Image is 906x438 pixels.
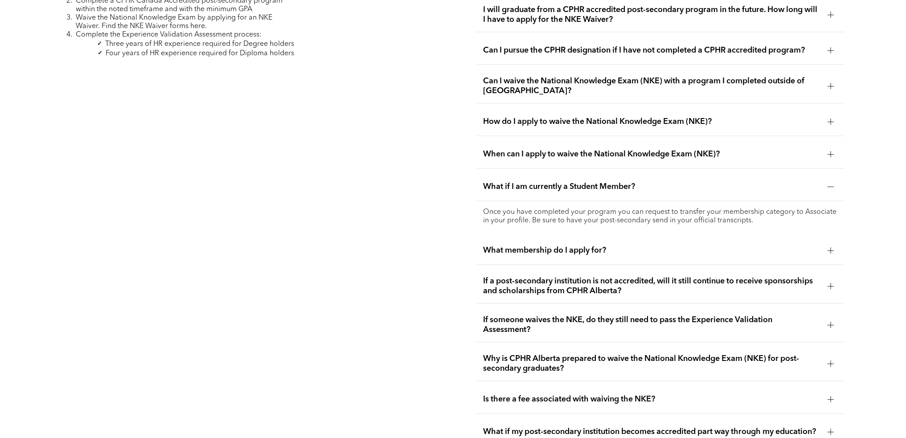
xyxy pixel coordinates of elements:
p: Once you have completed your program you can request to transfer your membership category to Asso... [483,208,837,225]
span: How do I apply to waive the National Knowledge Exam (NKE)? [483,117,820,127]
span: What membership do I apply for? [483,246,820,255]
span: If someone waives the NKE, do they still need to pass the Experience Validation Assessment? [483,315,820,335]
span: Four years of HR experience required for Diploma holders [106,50,294,57]
span: Three years of HR experience required for Degree holders [105,41,294,48]
span: What if my post-secondary institution becomes accredited part way through my education? [483,427,820,437]
span: If a post-secondary institution is not accredited, will it still continue to receive sponsorships... [483,276,820,296]
span: Can I pursue the CPHR designation if I have not completed a CPHR accredited program? [483,45,820,55]
span: Complete the Experience Validation Assessment process: [76,31,262,38]
span: Can I waive the National Knowledge Exam (NKE) with a program I completed outside of [GEOGRAPHIC_D... [483,76,820,96]
span: Is there a fee associated with waiving the NKE? [483,394,820,404]
span: I will graduate from a CPHR accredited post-secondary program in the future. How long will I have... [483,5,820,25]
span: Why is CPHR Alberta prepared to waive the National Knowledge Exam (NKE) for post-secondary gradua... [483,354,820,373]
span: What if I am currently a Student Member? [483,182,820,192]
span: When can I apply to waive the National Knowledge Exam (NKE)? [483,149,820,159]
span: Waive the National Knowledge Exam by applying for an NKE Waiver. Find the NKE Waiver forms here. [76,14,272,30]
